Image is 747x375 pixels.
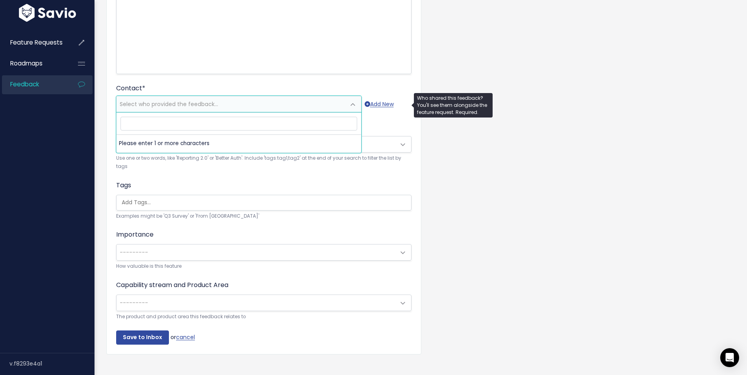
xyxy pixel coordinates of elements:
[10,38,63,47] span: Feature Requests
[116,230,154,239] label: Importance
[120,299,148,307] span: ---------
[2,75,65,93] a: Feedback
[116,84,145,93] label: Contact
[176,333,195,341] a: cancel
[120,248,148,256] span: ---------
[116,330,169,345] input: Save to Inbox
[116,280,228,290] label: Capability stream and Product Area
[117,135,361,152] li: Please enter 1 or more characters
[119,198,413,207] input: Add Tags...
[116,313,411,321] small: The product and product area this feedback relates to
[17,4,78,22] img: logo-white.9d6f32f41409.svg
[116,154,411,171] small: Use one or two words, like 'Reporting 2.0' or 'Better Auth'. Include 'tags:tag1,tag2' at the end ...
[116,181,131,190] label: Tags
[116,262,411,271] small: How valuable is this feature
[2,54,65,73] a: Roadmaps
[720,348,739,367] div: Open Intercom Messenger
[10,59,43,67] span: Roadmaps
[2,34,65,52] a: Feature Requests
[120,100,218,108] span: Select who provided the feedback...
[414,93,493,118] div: Who shared this feedback? You'll see them alongside the feature request. Required.
[365,99,394,109] a: Add New
[116,212,411,220] small: Examples might be 'Q3 Survey' or 'From [GEOGRAPHIC_DATA]'
[9,353,95,374] div: v.f8293e4a1
[10,80,39,88] span: Feedback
